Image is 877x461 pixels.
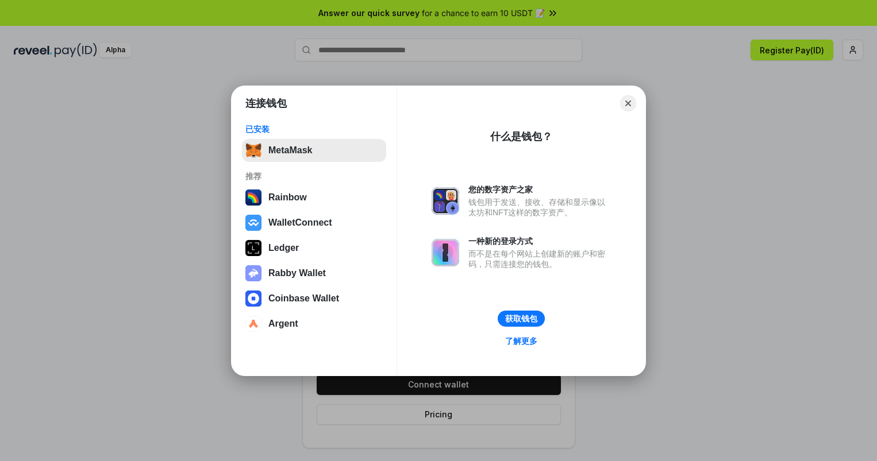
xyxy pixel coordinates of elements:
button: Coinbase Wallet [242,287,386,310]
a: 了解更多 [498,334,544,348]
img: svg+xml,%3Csvg%20width%3D%22120%22%20height%3D%22120%22%20viewBox%3D%220%200%20120%20120%22%20fil... [245,189,261,206]
img: svg+xml,%3Csvg%20width%3D%2228%22%20height%3D%2228%22%20viewBox%3D%220%200%2028%2028%22%20fill%3D... [245,215,261,231]
img: svg+xml,%3Csvg%20width%3D%2228%22%20height%3D%2228%22%20viewBox%3D%220%200%2028%2028%22%20fill%3D... [245,290,261,307]
div: 已安装 [245,124,383,134]
button: Argent [242,312,386,335]
div: Rainbow [268,192,307,203]
button: WalletConnect [242,211,386,234]
button: Ledger [242,237,386,259]
div: 而不是在每个网站上创建新的账户和密码，只需连接您的钱包。 [468,249,611,269]
div: 了解更多 [505,336,537,346]
div: Argent [268,319,298,329]
img: svg+xml,%3Csvg%20xmlns%3D%22http%3A%2F%2Fwww.w3.org%2F2000%2Fsvg%22%20width%3D%2228%22%20height%3... [245,240,261,256]
img: svg+xml,%3Csvg%20xmlns%3D%22http%3A%2F%2Fwww.w3.org%2F2000%2Fsvg%22%20fill%3D%22none%22%20viewBox... [245,265,261,281]
div: Ledger [268,243,299,253]
div: 您的数字资产之家 [468,184,611,195]
img: svg+xml,%3Csvg%20xmlns%3D%22http%3A%2F%2Fwww.w3.org%2F2000%2Fsvg%22%20fill%3D%22none%22%20viewBox... [432,187,459,215]
button: MetaMask [242,139,386,162]
img: svg+xml,%3Csvg%20xmlns%3D%22http%3A%2F%2Fwww.w3.org%2F2000%2Fsvg%22%20fill%3D%22none%22%20viewBox... [432,239,459,266]
div: 什么是钱包？ [490,130,552,144]
button: Rabby Wallet [242,262,386,285]
img: svg+xml,%3Csvg%20width%3D%2228%22%20height%3D%2228%22%20viewBox%3D%220%200%2028%2028%22%20fill%3D... [245,316,261,332]
div: MetaMask [268,145,312,156]
div: 一种新的登录方式 [468,236,611,246]
div: 钱包用于发送、接收、存储和显示像以太坊和NFT这样的数字资产。 [468,197,611,218]
div: 获取钱包 [505,313,537,324]
button: Close [620,95,636,111]
img: svg+xml,%3Csvg%20fill%3D%22none%22%20height%3D%2233%22%20viewBox%3D%220%200%2035%2033%22%20width%... [245,142,261,158]
div: Coinbase Wallet [268,293,339,304]
button: Rainbow [242,186,386,209]
h1: 连接钱包 [245,96,287,110]
div: WalletConnect [268,218,332,228]
div: Rabby Wallet [268,268,326,278]
div: 推荐 [245,171,383,181]
button: 获取钱包 [498,311,545,327]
